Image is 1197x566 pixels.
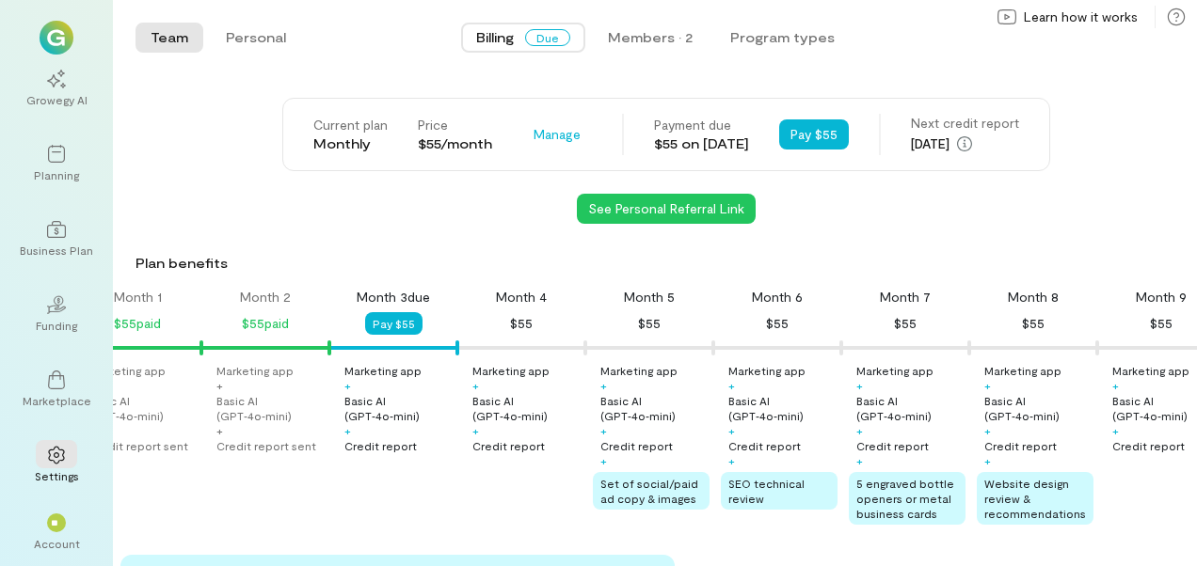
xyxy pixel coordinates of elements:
span: SEO technical review [728,477,805,505]
div: + [600,378,607,393]
div: Basic AI (GPT‑4o‑mini) [88,393,198,423]
div: Business Plan [20,243,93,258]
div: Credit report [1112,438,1185,453]
div: + [984,378,991,393]
div: + [856,423,863,438]
div: Next credit report [911,114,1019,133]
div: Settings [35,468,79,483]
div: [DATE] [911,133,1019,155]
div: Credit report [728,438,801,453]
div: $55 [766,312,789,335]
div: + [216,423,223,438]
span: Billing [476,28,514,47]
div: + [600,423,607,438]
div: Funding [36,318,77,333]
div: Marketing app [984,363,1061,378]
div: + [728,453,735,468]
div: Month 6 [752,288,803,307]
div: + [728,378,735,393]
span: Set of social/paid ad copy & images [600,477,698,505]
div: Month 7 [880,288,931,307]
div: + [984,453,991,468]
a: Growegy AI [23,55,90,122]
div: + [984,423,991,438]
div: Basic AI (GPT‑4o‑mini) [344,393,454,423]
a: Marketplace [23,355,90,423]
div: Month 1 [114,288,162,307]
div: + [728,423,735,438]
div: Monthly [313,134,388,153]
div: Marketing app [216,363,294,378]
span: Website design review & recommendations [984,477,1086,520]
button: See Personal Referral Link [577,194,756,224]
div: Credit report [600,438,673,453]
button: Members · 2 [593,23,708,53]
div: Manage [522,119,592,149]
div: $55 [510,312,533,335]
div: + [856,453,863,468]
div: + [344,378,351,393]
div: + [1112,378,1119,393]
div: Basic AI (GPT‑4o‑mini) [856,393,966,423]
div: Month 4 [496,288,547,307]
span: 5 engraved bottle openers or metal business cards [856,477,954,520]
div: Month 9 [1136,288,1187,307]
div: $55/month [418,134,492,153]
div: $55 paid [114,312,161,335]
div: + [344,423,351,438]
div: Marketing app [344,363,422,378]
div: + [600,453,607,468]
div: Marketing app [856,363,934,378]
div: Credit report sent [216,438,316,453]
div: Credit report sent [88,438,188,453]
div: Marketing app [728,363,806,378]
div: Marketing app [1112,363,1189,378]
div: Marketplace [23,393,91,408]
div: Current plan [313,116,388,134]
div: $55 [1022,312,1045,335]
div: Month 8 [1008,288,1059,307]
a: Planning [23,130,90,197]
div: Planning [34,167,79,182]
div: Payment due [654,116,749,134]
div: Credit report [984,438,1057,453]
div: Account [34,536,80,551]
div: Basic AI (GPT‑4o‑mini) [984,393,1093,423]
div: + [472,423,479,438]
div: Credit report [472,438,545,453]
span: Due [525,29,570,46]
div: Basic AI (GPT‑4o‑mini) [728,393,838,423]
div: $55 [638,312,661,335]
button: Pay $55 [365,312,423,335]
a: Funding [23,280,90,348]
div: Members · 2 [608,28,693,47]
span: Learn how it works [1024,8,1138,26]
div: Month 3 due [357,288,430,307]
a: Business Plan [23,205,90,273]
div: Credit report [344,438,417,453]
div: Basic AI (GPT‑4o‑mini) [216,393,326,423]
div: Month 2 [240,288,291,307]
div: Marketing app [600,363,678,378]
div: + [1112,423,1119,438]
div: $55 [894,312,917,335]
div: Price [418,116,492,134]
div: + [216,378,223,393]
div: Marketing app [88,363,166,378]
a: Settings [23,431,90,498]
div: Growegy AI [26,92,88,107]
div: + [472,378,479,393]
div: Basic AI (GPT‑4o‑mini) [472,393,582,423]
div: Credit report [856,438,929,453]
div: Marketing app [472,363,550,378]
span: Manage [534,125,581,144]
button: Pay $55 [779,119,849,149]
button: Personal [211,23,301,53]
div: $55 [1150,312,1173,335]
div: Month 5 [624,288,675,307]
div: $55 paid [242,312,289,335]
button: Program types [715,23,850,53]
div: + [856,378,863,393]
button: Team [136,23,203,53]
button: BillingDue [461,23,585,53]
